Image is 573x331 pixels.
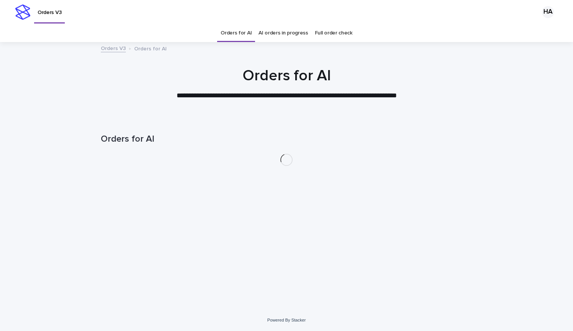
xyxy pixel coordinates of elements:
a: AI orders in progress [258,24,308,42]
p: Orders for AI [134,44,167,52]
img: stacker-logo-s-only.png [15,5,30,20]
a: Orders for AI [221,24,252,42]
a: Orders V3 [101,44,126,52]
a: Full order check [315,24,352,42]
h1: Orders for AI [101,67,472,85]
h1: Orders for AI [101,134,472,145]
div: HA [542,6,554,18]
a: Powered By Stacker [267,318,305,322]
